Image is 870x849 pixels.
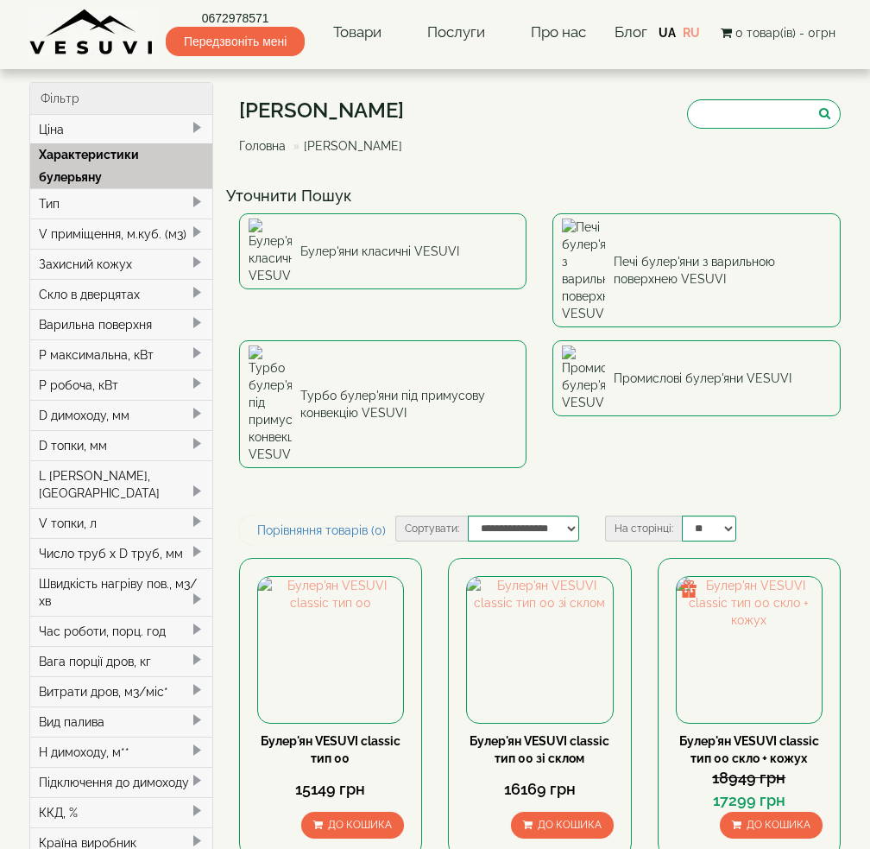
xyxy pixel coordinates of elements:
a: Головна [239,139,286,153]
img: Булер'яни класичні VESUVI [249,219,292,284]
a: Промислові булер'яни VESUVI Промислові булер'яни VESUVI [552,340,841,416]
div: Витрати дров, м3/міс* [30,676,212,706]
a: Булер'ян VESUVI classic тип 00 зі склом [470,734,609,765]
img: Булер'ян VESUVI classic тип 00 скло + кожух [677,577,823,723]
h4: Уточнити Пошук [226,187,854,205]
div: V приміщення, м.куб. (м3) [30,219,212,249]
h1: [PERSON_NAME] [239,99,415,122]
img: Завод VESUVI [29,9,154,56]
button: 0 товар(ів) - 0грн [716,23,841,42]
div: Швидкість нагріву пов., м3/хв [30,568,212,616]
div: D димоходу, мм [30,400,212,430]
img: Промислові булер'яни VESUVI [562,345,605,411]
label: На сторінці: [605,516,682,542]
a: Булер'ян VESUVI classic тип 00 [261,734,400,765]
img: gift [680,580,697,598]
button: До кошика [511,812,614,839]
div: Захисний кожух [30,249,212,279]
div: Варильна поверхня [30,309,212,339]
div: Характеристики булерьяну [30,143,212,188]
img: Булер'ян VESUVI classic тип 00 [258,577,404,723]
a: Блог [615,23,647,41]
div: 17299 грн [676,789,823,812]
div: ККД, % [30,797,212,827]
div: Скло в дверцятах [30,279,212,309]
label: Сортувати: [395,516,468,542]
div: Час роботи, порц. год [30,616,212,646]
img: Печі булер'яни з варильною поверхнею VESUVI [562,219,605,322]
span: До кошика [747,819,810,831]
a: Порівняння товарів (0) [239,516,404,545]
div: 18949 грн [676,767,823,789]
div: P робоча, кВт [30,370,212,400]
a: Товари [316,13,399,53]
a: UA [659,26,676,40]
span: 0 товар(ів) - 0грн [735,26,835,40]
a: Послуги [410,13,502,53]
div: P максимальна, кВт [30,339,212,370]
div: D топки, мм [30,430,212,460]
span: До кошика [538,819,602,831]
button: До кошика [301,812,404,839]
img: Турбо булер'яни під примусову конвекцію VESUVI [249,345,292,463]
div: V топки, л [30,508,212,538]
div: Число труб x D труб, мм [30,538,212,568]
span: До кошика [328,819,392,831]
li: [PERSON_NAME] [289,137,402,155]
a: RU [683,26,700,40]
a: 0672978571 [166,10,305,27]
a: Турбо булер'яни під примусову конвекцію VESUVI Турбо булер'яни під примусову конвекцію VESUVI [239,340,527,468]
div: 15149 грн [257,778,405,801]
div: Фільтр [30,83,212,115]
button: До кошика [720,812,823,839]
div: Вага порції дров, кг [30,646,212,676]
a: Булер'яни класичні VESUVI Булер'яни класичні VESUVI [239,213,527,289]
div: H димоходу, м** [30,737,212,767]
span: Передзвоніть мені [166,27,305,56]
div: Тип [30,188,212,219]
div: Вид палива [30,706,212,737]
a: Печі булер'яни з варильною поверхнею VESUVI Печі булер'яни з варильною поверхнею VESUVI [552,213,841,327]
div: L [PERSON_NAME], [GEOGRAPHIC_DATA] [30,460,212,508]
div: Підключення до димоходу [30,767,212,797]
img: Булер'ян VESUVI classic тип 00 зі склом [467,577,613,723]
div: 16169 грн [466,778,614,801]
div: Ціна [30,115,212,144]
a: Про нас [514,13,603,53]
a: Булер'ян VESUVI classic тип 00 скло + кожух [679,734,819,765]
